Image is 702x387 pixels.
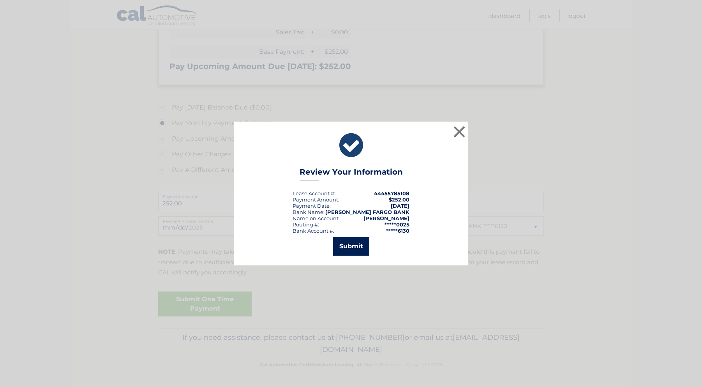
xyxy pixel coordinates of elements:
[293,190,335,196] div: Lease Account #:
[293,196,339,203] div: Payment Amount:
[293,215,340,221] div: Name on Account:
[293,209,325,215] div: Bank Name:
[293,221,319,228] div: Routing #:
[389,196,409,203] span: $252.00
[391,203,409,209] span: [DATE]
[325,209,409,215] strong: [PERSON_NAME] FARGO BANK
[452,124,467,140] button: ×
[293,228,334,234] div: Bank Account #:
[363,215,409,221] strong: [PERSON_NAME]
[374,190,409,196] strong: 44455785108
[300,167,403,181] h3: Review Your Information
[293,203,331,209] div: :
[293,203,330,209] span: Payment Date
[333,237,369,256] button: Submit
